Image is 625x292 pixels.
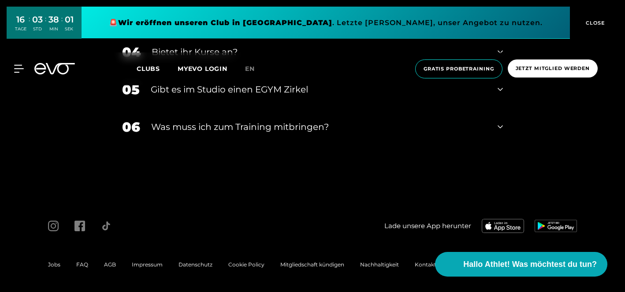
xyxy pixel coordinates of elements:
[48,13,59,26] div: 38
[48,261,60,268] a: Jobs
[360,261,399,268] a: Nachhaltigkeit
[32,26,43,32] div: STD
[505,59,600,78] a: Jetzt Mitglied werden
[15,13,26,26] div: 16
[535,220,577,232] img: evofitness app
[179,261,212,268] a: Datenschutz
[424,65,494,73] span: Gratis Probetraining
[151,120,487,133] div: Was muss ich zum Training mitbringen?
[15,26,26,32] div: TAGE
[104,261,116,268] a: AGB
[384,221,471,231] span: Lade unsere App herunter
[435,252,607,277] button: Hallo Athlet! Was möchtest du tun?
[132,261,163,268] a: Impressum
[463,259,597,270] span: Hallo Athlet! Was möchtest du tun?
[137,65,160,73] span: Clubs
[584,19,605,27] span: CLOSE
[570,7,618,39] button: CLOSE
[245,65,255,73] span: en
[32,13,43,26] div: 03
[122,117,140,137] div: 06
[137,64,178,73] a: Clubs
[61,14,63,37] div: :
[228,261,264,268] a: Cookie Policy
[415,261,436,268] a: Kontakt
[65,13,74,26] div: 01
[45,14,46,37] div: :
[48,26,59,32] div: MIN
[76,261,88,268] a: FAQ
[29,14,30,37] div: :
[65,26,74,32] div: SEK
[178,65,227,73] a: MYEVO LOGIN
[413,59,505,78] a: Gratis Probetraining
[516,65,590,72] span: Jetzt Mitglied werden
[482,219,524,233] img: evofitness app
[245,64,265,74] a: en
[280,261,344,268] a: Mitgliedschaft kündigen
